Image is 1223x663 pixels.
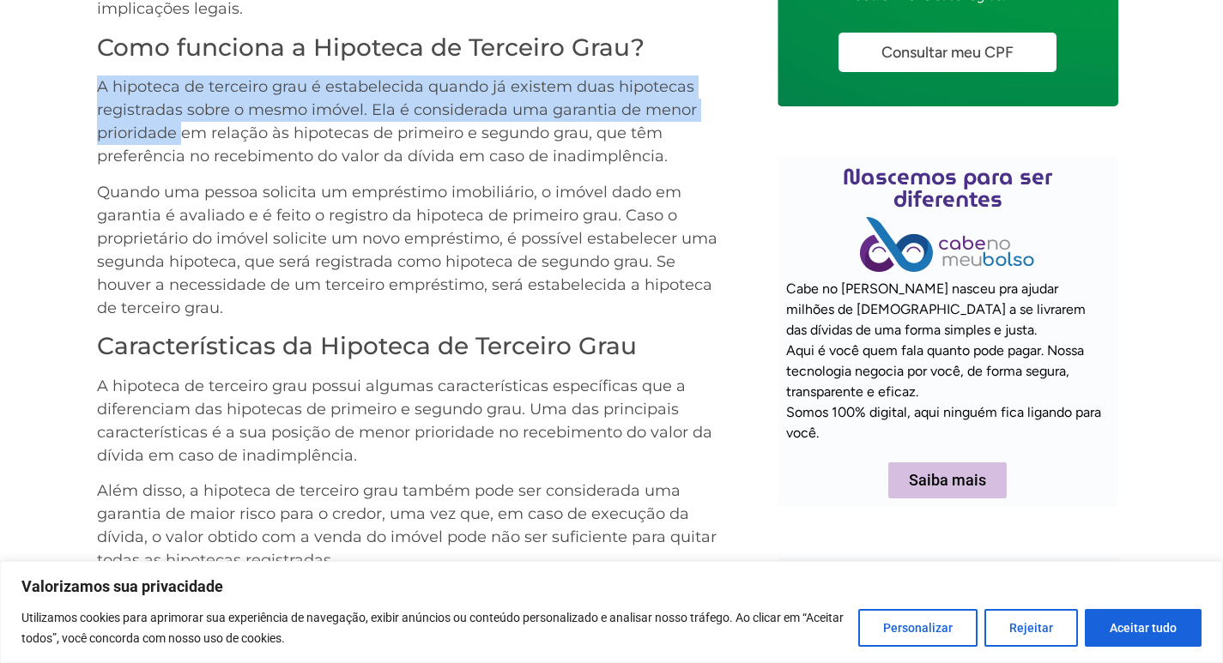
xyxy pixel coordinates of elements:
[97,332,718,361] h3: Características da Hipoteca de Terceiro Grau
[984,609,1078,647] button: Rejeitar
[97,33,718,63] h3: Como funciona a Hipoteca de Terceiro Grau?
[888,462,1007,498] a: Saiba mais
[21,607,845,648] p: Utilizamos cookies para aprimorar sua experiência de navegação, exibir anúncios ou conteúdo perso...
[1085,609,1202,647] button: Aceitar tudo
[839,33,1057,72] a: Consultar meu CPF
[786,166,1109,210] h2: Nascemos para ser diferentes
[21,576,1202,597] p: Valorizamos sua privacidade
[909,473,986,488] span: Saiba mais
[97,479,718,572] p: Além disso, a hipoteca de terceiro grau também pode ser considerada uma garantia de maior risco p...
[97,375,718,467] p: A hipoteca de terceiro grau possui algumas características específicas que a diferenciam das hipo...
[860,217,1035,272] img: Cabe no Meu Bolso
[786,279,1109,443] p: Cabe no [PERSON_NAME] nasceu pra ajudar milhões de [DEMOGRAPHIC_DATA] a se livrarem das dívidas d...
[858,609,978,647] button: Personalizar
[881,45,1014,60] span: Consultar meu CPF
[97,181,718,320] p: Quando uma pessoa solicita um empréstimo imobiliário, o imóvel dado em garantia é avaliado e é fe...
[97,75,718,168] p: A hipoteca de terceiro grau é estabelecida quando já existem duas hipotecas registradas sobre o m...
